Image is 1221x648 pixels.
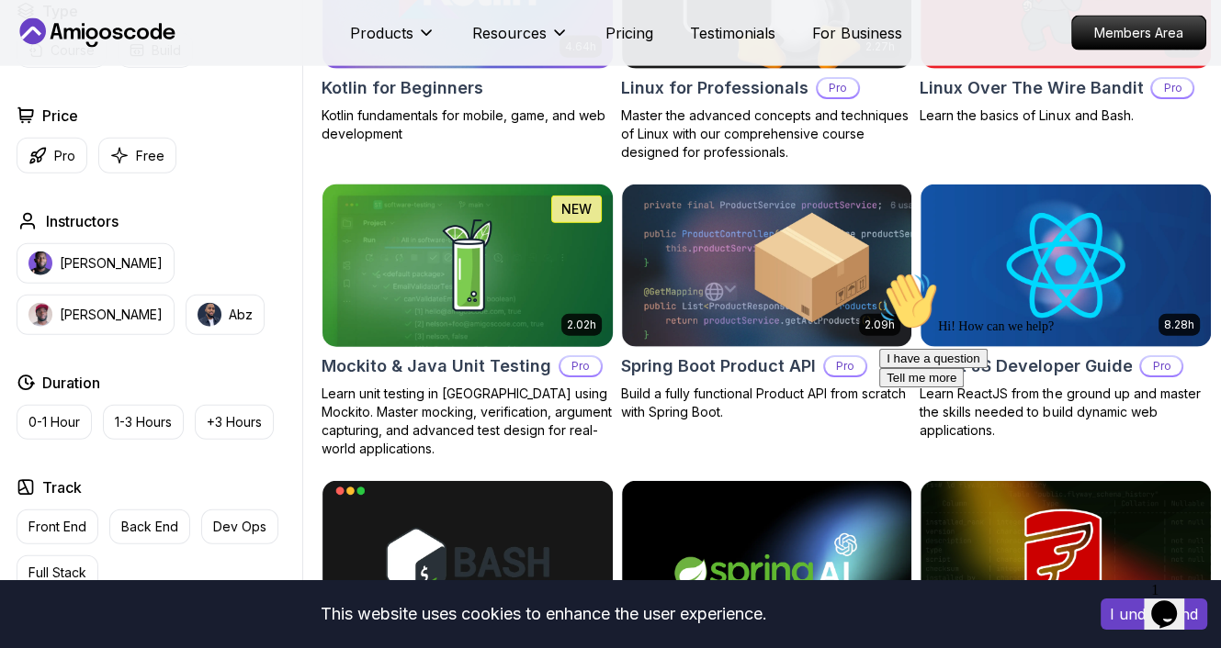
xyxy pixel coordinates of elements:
p: Resources [472,22,547,44]
h2: Linux for Professionals [621,75,808,101]
p: 1-3 Hours [115,413,172,431]
p: Pro [818,79,858,97]
h2: Mockito & Java Unit Testing [322,353,551,379]
a: Spring Boot Product API card2.09hSpring Boot Product APIProBuild a fully functional Product API f... [621,184,913,421]
p: Kotlin fundamentals for mobile, game, and web development [322,106,614,143]
p: Products [350,22,413,44]
img: Spring Boot Product API card [622,184,912,347]
p: Free [136,147,164,165]
p: Pro [560,357,601,375]
button: Pro [17,138,87,173]
button: Products [350,22,435,59]
a: React JS Developer Guide card8.28hReact JS Developer GuideProLearn ReactJS from the ground up and... [920,184,1212,440]
a: For Business [812,22,902,44]
a: Mockito & Java Unit Testing card2.02hNEWMockito & Java Unit TestingProLearn unit testing in [GEOG... [322,184,614,458]
button: Dev Ops [201,509,278,544]
p: NEW [561,200,592,218]
button: instructor imgAbz [186,295,265,335]
img: instructor img [28,251,52,275]
p: Learn unit testing in [GEOGRAPHIC_DATA] using Mockito. Master mocking, verification, argument cap... [322,385,614,458]
button: Full Stack [17,555,98,590]
img: Spring AI card [622,481,912,643]
button: 0-1 Hour [17,405,92,440]
button: Free [98,138,176,173]
img: instructor img [28,303,52,327]
p: Pro [1152,79,1193,97]
p: Pro [825,357,865,375]
button: +3 Hours [195,405,274,440]
button: instructor img[PERSON_NAME] [17,295,175,335]
a: Pricing [605,22,653,44]
button: Accept cookies [1101,598,1207,630]
p: Pro [54,147,75,165]
h2: Track [42,476,82,498]
p: Full Stack [28,564,86,582]
p: 0-1 Hour [28,413,80,431]
button: instructor img[PERSON_NAME] [17,243,175,284]
button: I have a question [7,84,116,104]
p: [PERSON_NAME] [60,306,163,324]
p: Back End [121,518,178,536]
h2: Price [42,105,78,127]
h2: Spring Boot Product API [621,353,816,379]
h2: Linux Over The Wire Bandit [920,75,1143,101]
a: Members Area [1071,16,1206,50]
div: 👋Hi! How can we help?I have a questionTell me more [7,7,338,123]
button: 1-3 Hours [103,405,184,440]
img: instructor img [198,303,221,327]
p: [PERSON_NAME] [60,254,163,273]
p: Master the advanced concepts and techniques of Linux with our comprehensive course designed for p... [621,106,913,162]
p: Build a fully functional Product API from scratch with Spring Boot. [621,385,913,421]
h2: Duration [42,372,100,394]
p: 2.09h [865,318,895,332]
button: Back End [109,509,190,544]
p: Learn the basics of Linux and Bash. [920,106,1212,125]
h2: Instructors [46,210,119,232]
img: Shell Scripting card [322,481,613,643]
button: Tell me more [7,104,92,123]
img: React JS Developer Guide card [921,184,1211,347]
p: 2.02h [567,318,596,332]
p: Members Area [1072,17,1205,50]
p: Abz [229,306,253,324]
p: Dev Ops [213,518,266,536]
span: Hi! How can we help? [7,55,182,69]
iframe: chat widget [1144,575,1203,630]
div: This website uses cookies to enhance the user experience. [14,594,1073,634]
p: Front End [28,518,86,536]
p: +3 Hours [207,413,262,431]
a: Testimonials [690,22,775,44]
button: Front End [17,509,98,544]
iframe: chat widget [872,264,1203,565]
img: Mockito & Java Unit Testing card [315,181,619,352]
img: :wave: [7,7,66,66]
h2: Kotlin for Beginners [322,75,483,101]
button: Resources [472,22,569,59]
